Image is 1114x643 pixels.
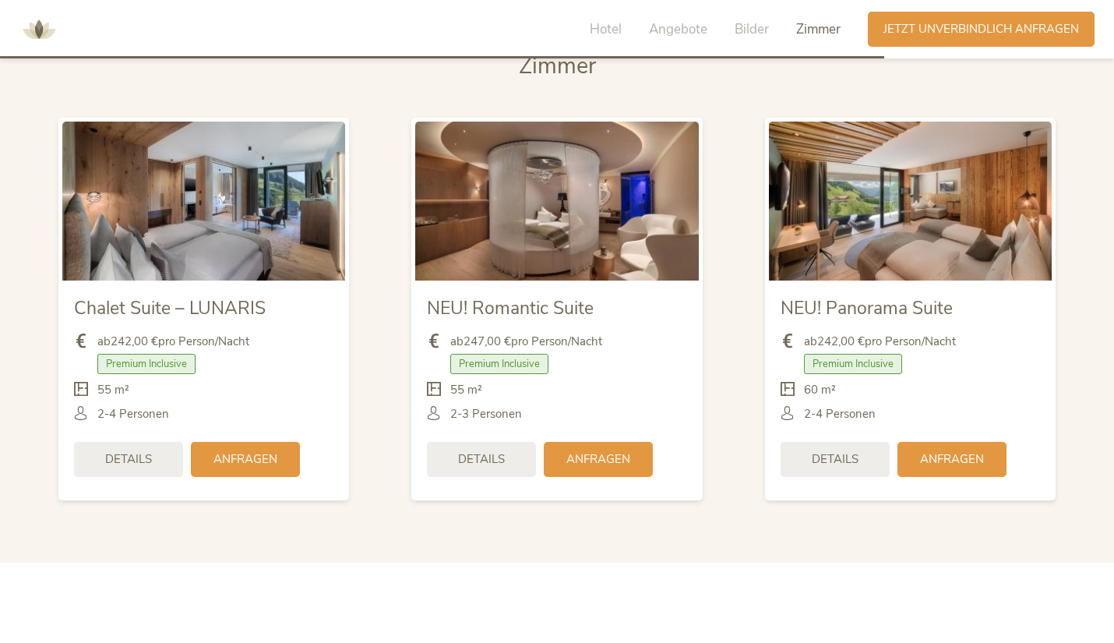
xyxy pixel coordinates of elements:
[519,51,596,81] span: Zimmer
[464,334,511,349] b: 247,00 €
[415,122,698,281] img: NEU! Romantic Suite
[16,6,62,53] img: AMONTI & LUNARIS Wellnessresort
[649,20,707,38] span: Angebote
[796,20,841,38] span: Zimmer
[920,451,984,468] span: Anfragen
[450,354,548,374] span: Premium Inclusive
[62,122,345,281] img: Chalet Suite – LUNARIS
[566,451,630,468] span: Anfragen
[16,23,62,34] a: AMONTI & LUNARIS Wellnessresort
[781,296,953,320] span: NEU! Panorama Suite
[450,334,602,350] span: ab pro Person/Nacht
[450,382,482,398] span: 55 m²
[817,334,865,349] b: 242,00 €
[74,296,266,320] span: Chalet Suite – LUNARIS
[804,334,956,350] span: ab pro Person/Nacht
[427,296,594,320] span: NEU! Romantic Suite
[213,451,277,468] span: Anfragen
[450,406,522,422] span: 2-3 Personen
[769,122,1052,281] img: NEU! Panorama Suite
[105,451,152,468] span: Details
[97,382,129,398] span: 55 m²
[97,334,249,350] span: ab pro Person/Nacht
[804,406,876,422] span: 2-4 Personen
[883,21,1079,37] span: Jetzt unverbindlich anfragen
[111,334,158,349] b: 242,00 €
[458,451,505,468] span: Details
[804,382,836,398] span: 60 m²
[735,20,769,38] span: Bilder
[812,451,858,468] span: Details
[804,354,902,374] span: Premium Inclusive
[590,20,622,38] span: Hotel
[97,406,169,422] span: 2-4 Personen
[97,354,196,374] span: Premium Inclusive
